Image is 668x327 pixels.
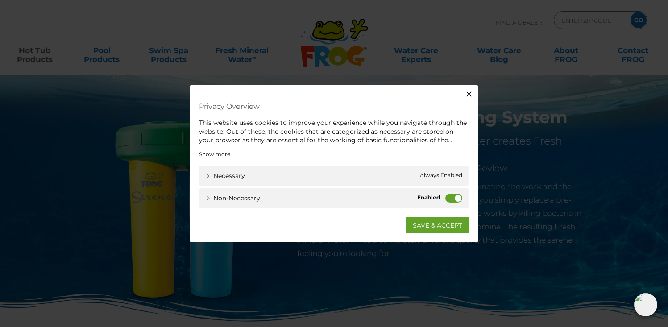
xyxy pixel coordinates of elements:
[206,171,245,180] a: Necessary
[206,193,260,203] a: Non-necessary
[406,217,469,233] a: SAVE & ACCEPT
[634,293,657,316] img: openIcon
[420,171,462,180] span: Always Enabled
[199,150,230,158] a: Show more
[199,119,469,145] div: This website uses cookies to improve your experience while you navigate through the website. Out ...
[199,99,469,114] h4: Privacy Overview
